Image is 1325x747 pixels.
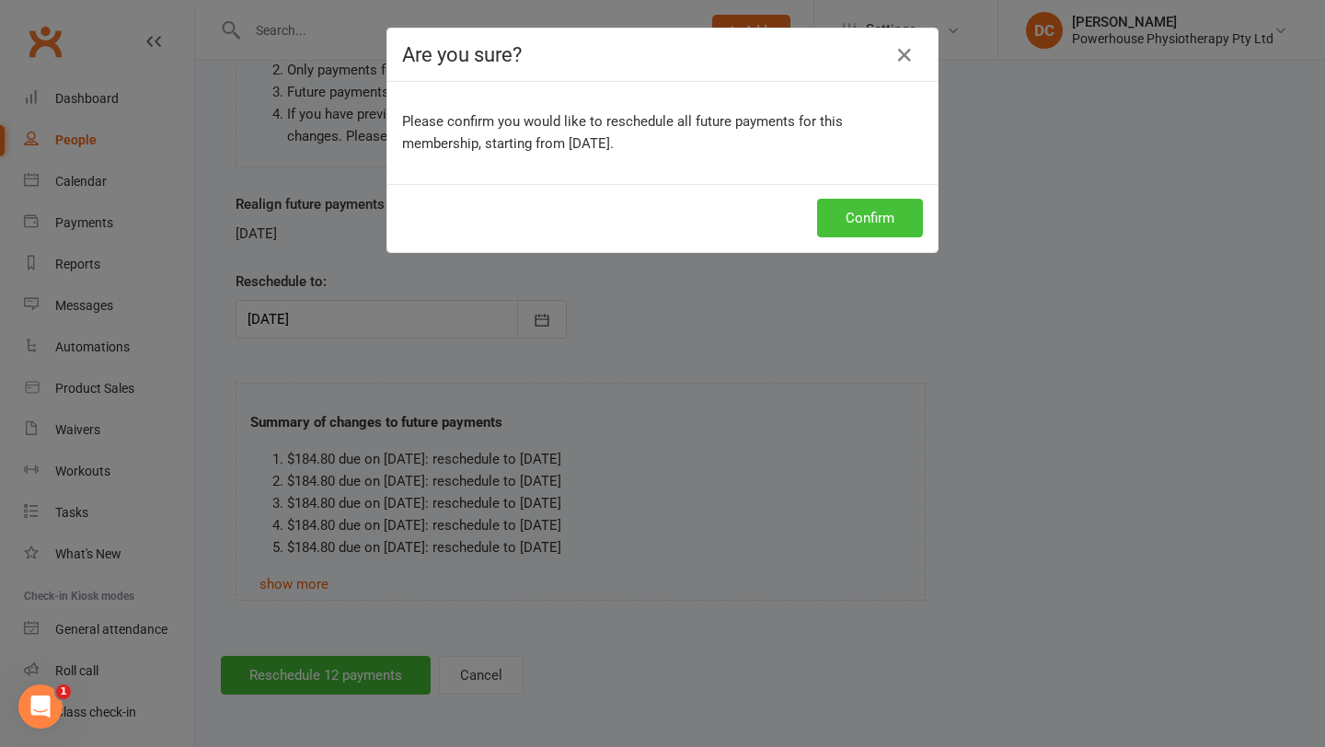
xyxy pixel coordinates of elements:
button: Close [890,40,919,70]
span: Please confirm you would like to reschedule all future payments for this membership, starting fro... [402,113,843,152]
span: 1 [56,684,71,699]
iframe: Intercom live chat [18,684,63,729]
h4: Are you sure? [402,43,923,66]
button: Confirm [817,199,923,237]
